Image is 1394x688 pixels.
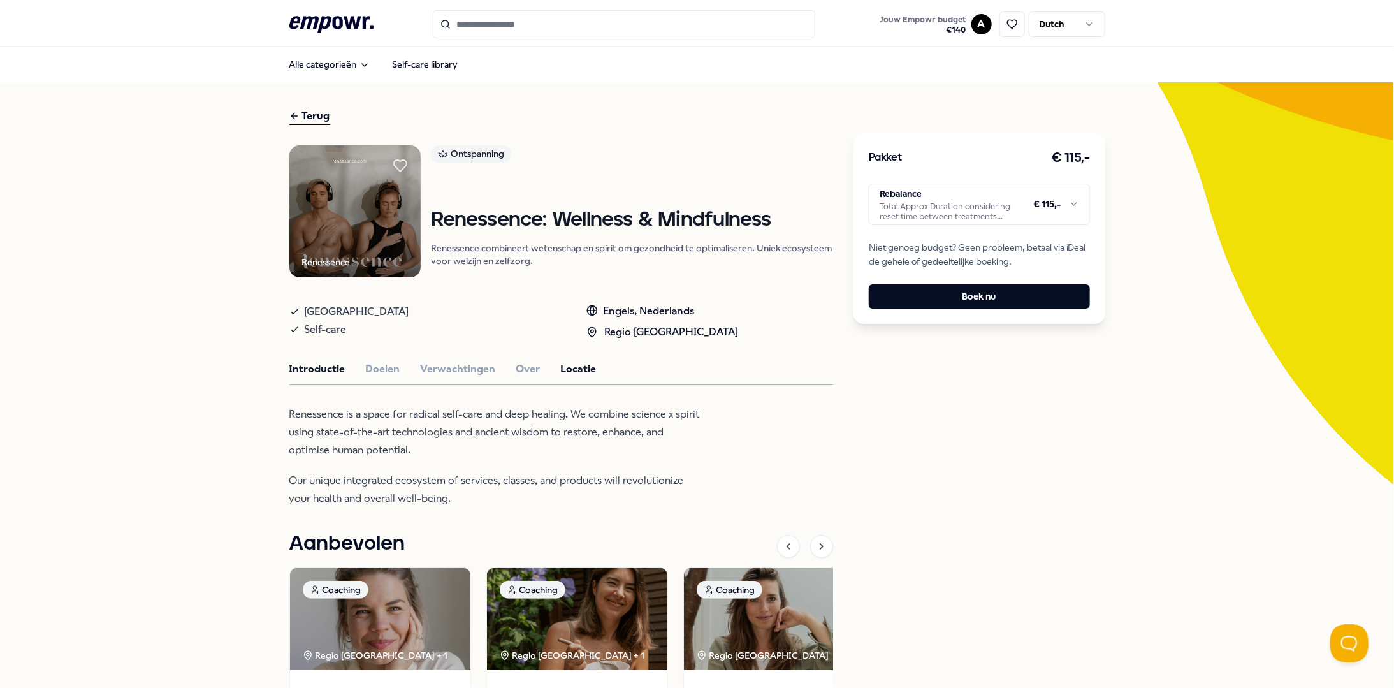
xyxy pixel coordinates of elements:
[586,324,738,340] div: Regio [GEOGRAPHIC_DATA]
[971,14,992,34] button: A
[431,209,832,231] h1: Renessence: Wellness & Mindfulness
[421,361,496,377] button: Verwachtingen
[516,361,541,377] button: Over
[303,648,448,662] div: Regio [GEOGRAPHIC_DATA] + 1
[433,10,815,38] input: Search for products, categories or subcategories
[869,150,902,166] h3: Pakket
[869,240,1090,269] span: Niet genoeg budget? Geen probleem, betaal via iDeal de gehele of gedeeltelijke boeking.
[697,648,831,662] div: Regio [GEOGRAPHIC_DATA]
[1330,624,1369,662] iframe: Help Scout Beacon - Open
[431,145,832,168] a: Ontspanning
[431,145,511,163] div: Ontspanning
[697,581,762,599] div: Coaching
[279,52,380,77] button: Alle categorieën
[869,284,1090,309] button: Boek nu
[303,581,368,599] div: Coaching
[880,15,966,25] span: Jouw Empowr budget
[289,406,704,459] p: Renessence is a space for radical self-care and deep healing. We combine science x spirit using s...
[382,52,468,77] a: Self-care library
[279,52,468,77] nav: Main
[500,581,565,599] div: Coaching
[684,568,864,670] img: package image
[305,321,347,339] span: Self-care
[561,361,597,377] button: Locatie
[880,25,966,35] span: € 140
[366,361,400,377] button: Doelen
[431,242,832,267] p: Renessence combineert wetenschap en spirit om gezondheid te optimaliseren. Uniek ecosysteem voor ...
[289,108,330,125] div: Terug
[878,12,969,38] button: Jouw Empowr budget€140
[290,568,470,670] img: package image
[500,648,645,662] div: Regio [GEOGRAPHIC_DATA] + 1
[875,11,971,38] a: Jouw Empowr budget€140
[289,472,704,508] p: Our unique integrated ecosystem of services, classes, and products will revolutionize your health...
[1051,148,1090,168] h3: € 115,-
[289,145,421,277] img: Product Image
[289,361,345,377] button: Introductie
[487,568,667,670] img: package image
[289,528,405,560] h1: Aanbevolen
[305,303,409,321] span: [GEOGRAPHIC_DATA]
[586,303,738,319] div: Engels, Nederlands
[302,255,351,269] div: Renessence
